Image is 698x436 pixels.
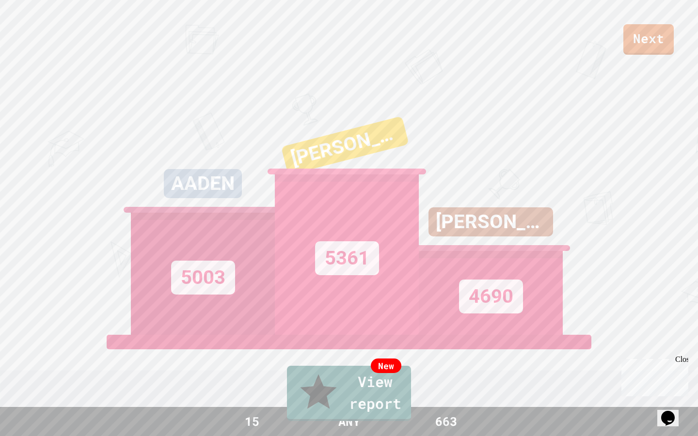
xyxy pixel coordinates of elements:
[459,280,523,313] div: 4690
[4,4,67,62] div: Chat with us now!Close
[657,397,688,426] iframe: chat widget
[287,366,411,421] a: View report
[164,169,242,198] div: AADEN
[618,355,688,396] iframe: chat widget
[315,241,379,275] div: 5361
[371,358,401,373] div: New
[623,24,674,55] a: Next
[281,116,409,175] div: [PERSON_NAME]
[171,261,235,295] div: 5003
[428,207,553,236] div: [PERSON_NAME]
